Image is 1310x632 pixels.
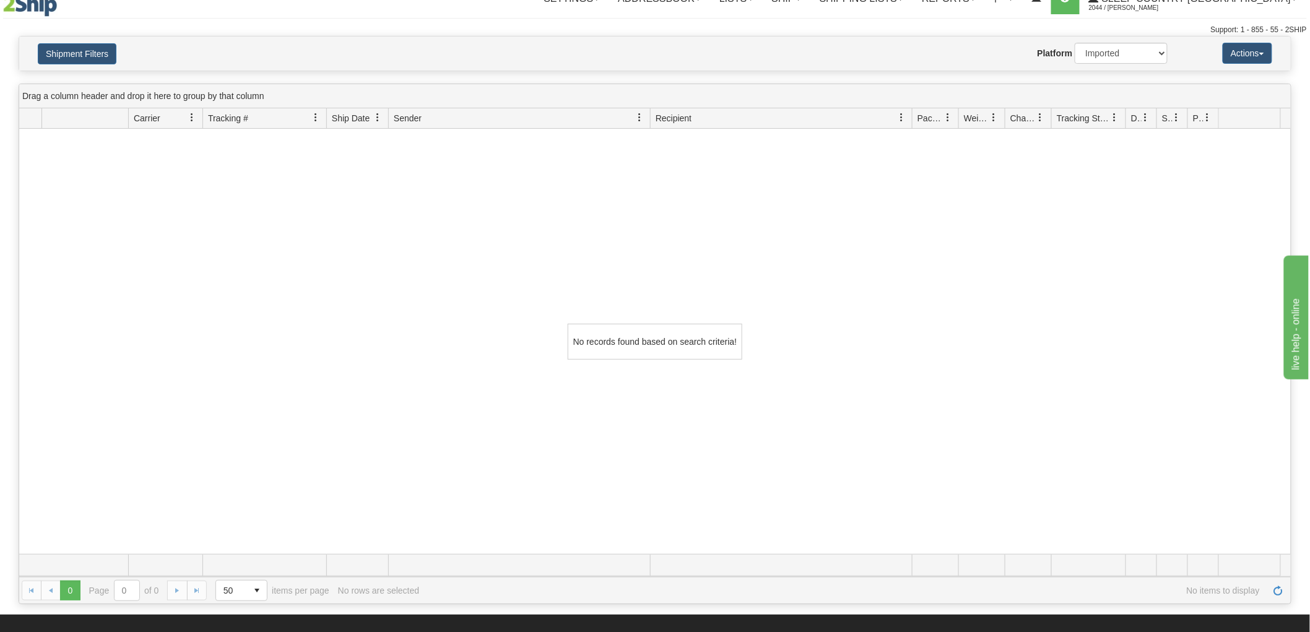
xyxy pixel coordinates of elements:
span: Sender [394,112,422,124]
label: Platform [1038,47,1073,59]
span: Shipment Issues [1162,112,1173,124]
span: Charge [1010,112,1036,124]
a: Refresh [1269,581,1288,600]
a: Sender filter column settings [629,107,650,128]
span: Packages [917,112,943,124]
a: Charge filter column settings [1030,107,1051,128]
div: No records found based on search criteria! [568,324,742,360]
button: Actions [1223,43,1272,64]
div: No rows are selected [338,586,420,595]
span: 2044 / [PERSON_NAME] [1089,2,1182,14]
span: Carrier [134,112,160,124]
a: Ship Date filter column settings [367,107,388,128]
span: items per page [215,580,329,601]
span: Delivery Status [1131,112,1142,124]
span: 50 [223,584,240,597]
a: Shipment Issues filter column settings [1166,107,1187,128]
a: Carrier filter column settings [181,107,202,128]
span: Page sizes drop down [215,580,267,601]
span: Weight [964,112,990,124]
a: Tracking # filter column settings [305,107,326,128]
a: Tracking Status filter column settings [1104,107,1126,128]
a: Weight filter column settings [984,107,1005,128]
a: Packages filter column settings [937,107,958,128]
span: Tracking Status [1057,112,1111,124]
span: Pickup Status [1193,112,1204,124]
button: Shipment Filters [38,43,116,64]
span: No items to display [428,586,1260,595]
div: Support: 1 - 855 - 55 - 2SHIP [3,25,1307,35]
div: grid grouping header [19,84,1291,108]
span: Recipient [656,112,692,124]
a: Delivery Status filter column settings [1135,107,1156,128]
a: Pickup Status filter column settings [1197,107,1218,128]
a: Recipient filter column settings [891,107,912,128]
div: live help - online [9,7,115,22]
span: Ship Date [332,112,370,124]
span: Tracking # [208,112,248,124]
span: select [247,581,267,600]
span: Page of 0 [89,580,159,601]
span: Page 0 [60,581,80,600]
iframe: chat widget [1282,253,1309,379]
